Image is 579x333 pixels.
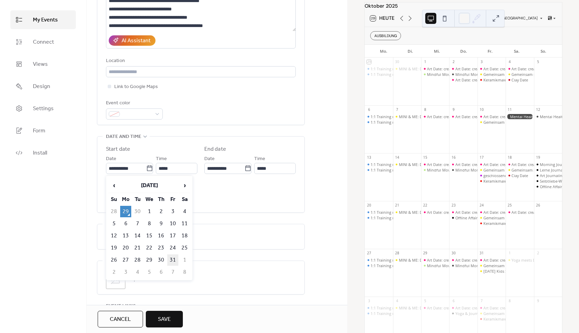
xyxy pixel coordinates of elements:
div: Morning Journaling Class: Dein Wochenrückblick [534,162,562,167]
div: Keramikmalerei: Gestalte deinen Selbstliebe-Anker [478,316,506,322]
div: Offline Affairs [534,184,562,189]
div: 24 [479,203,484,208]
div: Art Date: create & celebrate yourself [421,162,449,167]
span: Link to Google Maps [114,83,158,91]
div: 6 [367,107,372,112]
div: 1:1 Training mit [PERSON_NAME] (digital oder 5020 [GEOGRAPHIC_DATA]) [371,72,501,77]
div: Offline Affairs [540,184,564,189]
div: Halloween Kids Special: Dein Licht darf funkeln [478,269,506,274]
div: MINI & ME: Dein Moment mit Baby [393,305,421,310]
a: Cancel [98,311,143,327]
td: 18 [179,230,190,242]
div: 1:1 Training mit [PERSON_NAME] (digital oder 5020 [GEOGRAPHIC_DATA]) [371,263,501,268]
div: Gemeinsam stark: Kreativzeit für Kind & Eltern [478,263,506,268]
div: Art Date: create & celebrate yourself [449,210,477,215]
div: 8 [423,107,428,112]
div: Art Date: create & celebrate yourself [427,162,491,167]
th: Th [155,194,167,205]
div: Clay Date [511,77,528,82]
div: Do. [450,45,477,58]
div: 1:1 Training mit [PERSON_NAME] (digital oder 5020 [GEOGRAPHIC_DATA]) [371,114,501,119]
div: Art Date: create & celebrate yourself [511,66,575,71]
span: Time [156,155,167,163]
div: Art Date: create & celebrate yourself [506,210,534,215]
div: Art Date: create & celebrate yourself [506,66,534,71]
span: My Events [33,16,58,24]
div: Art Date: create & celebrate yourself [455,257,519,263]
div: Yoga meets Dot Painting [506,257,534,263]
div: Art Date: create & celebrate yourself [421,66,449,71]
div: Clay Date [506,173,534,178]
div: Yoga & Journaling: She. Breathes. Writes. [455,311,528,316]
div: Art Date: create & celebrate yourself [427,305,491,310]
div: 30 [395,60,400,64]
span: Time [254,155,265,163]
div: Art Date: create & celebrate yourself [455,162,519,167]
div: 5 [536,60,541,64]
div: 27 [367,251,372,256]
span: Design [33,82,50,91]
div: 7 [479,299,484,304]
div: Keramikmalerei: Gestalte deinen Selbstliebe-Anker [478,77,506,82]
div: 21 [395,203,400,208]
div: 1:1 Training mit Caterina (digital oder 5020 Salzburg) [365,257,393,263]
div: Art Date: create & celebrate yourself [449,77,477,82]
div: 1:1 Training mit Caterina (digital oder 5020 Salzburg) [365,215,393,220]
td: 4 [132,266,143,278]
div: Keramikmalerei: Gestalte deinen Selbstliebe-Anker [478,178,506,184]
th: Su [108,194,119,205]
div: 25 [508,203,513,208]
td: 22 [144,242,155,254]
div: 9 [536,299,541,304]
div: 1:1 Training mit Caterina (digital oder 5020 Salzburg) [365,167,393,173]
div: Mental Health Sunday: Vom Konsumieren ins Kreieren [534,114,562,119]
div: 1:1 Training mit [PERSON_NAME] (digital oder 5020 [GEOGRAPHIC_DATA]) [371,120,501,125]
div: MINI & ME: Dein Moment mit Baby [393,114,421,119]
div: Art Date: create & celebrate yourself [449,114,477,119]
div: geschlossene Gesellschaft - doors closed [483,173,555,178]
div: Keramikmalerei: Gestalte deinen Selbstliebe-Anker [483,316,573,322]
td: 15 [144,230,155,242]
div: MINI & ME: Dein Moment mit Baby [399,257,461,263]
td: 3 [167,206,178,217]
div: Gemeinsam stark: Kreativzeit für Kind & Eltern [483,215,565,220]
div: 4 [508,60,513,64]
a: Install [10,143,76,162]
div: Gemeinsam stark: Kreativzeit für Kind & Eltern [478,120,506,125]
div: Art Date: create & celebrate yourself [483,114,547,119]
div: MINI & ME: Dein Moment mit Baby [393,210,421,215]
div: AI Assistant [122,37,151,45]
td: 29 [120,206,131,217]
td: 14 [132,230,143,242]
span: Form [33,127,45,135]
div: 13 [367,155,372,160]
div: Sa. [503,45,530,58]
div: Yoga meets Dot Painting [511,257,555,263]
div: 3 [479,60,484,64]
div: Mindful Moves – Achtsame Körperübungen für mehr Balance [421,167,449,173]
div: Art Date: create & celebrate yourself [449,305,477,310]
div: Art Date: create & celebrate yourself [478,114,506,119]
div: Keramikmalerei: Gestalte deinen Selbstliebe-Anker [483,178,573,184]
div: Art Date: create & celebrate yourself [478,66,506,71]
div: Mindful Moves – Achtsame Körperübungen für mehr Balance [427,167,536,173]
div: Art Date: create & celebrate yourself [478,257,506,263]
div: Di. [397,45,424,58]
div: Art Date: create & celebrate yourself [427,114,491,119]
div: Art Date: create & celebrate yourself [483,210,547,215]
td: 2 [155,206,167,217]
div: MINI & ME: Dein Moment mit Baby [393,66,421,71]
div: Mindful Morning [455,263,486,268]
td: 1 [144,206,155,217]
div: Offline Affairs [449,215,477,220]
div: 1:1 Training mit Caterina (digital oder 5020 Salzburg) [365,72,393,77]
span: Install [33,149,47,157]
a: Settings [10,99,76,118]
div: 1:1 Training mit [PERSON_NAME] (digital oder 5020 [GEOGRAPHIC_DATA]) [371,167,501,173]
td: 6 [155,266,167,278]
div: MINI & ME: Dein Moment mit Baby [393,257,421,263]
div: 1:1 Training mit [PERSON_NAME] (digital oder 5020 [GEOGRAPHIC_DATA]) [371,311,501,316]
td: 21 [132,242,143,254]
td: 7 [167,266,178,278]
div: Selbtliebe-Workshop: Der ehrliche Weg zurück zu dir - Buchung [534,178,562,184]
